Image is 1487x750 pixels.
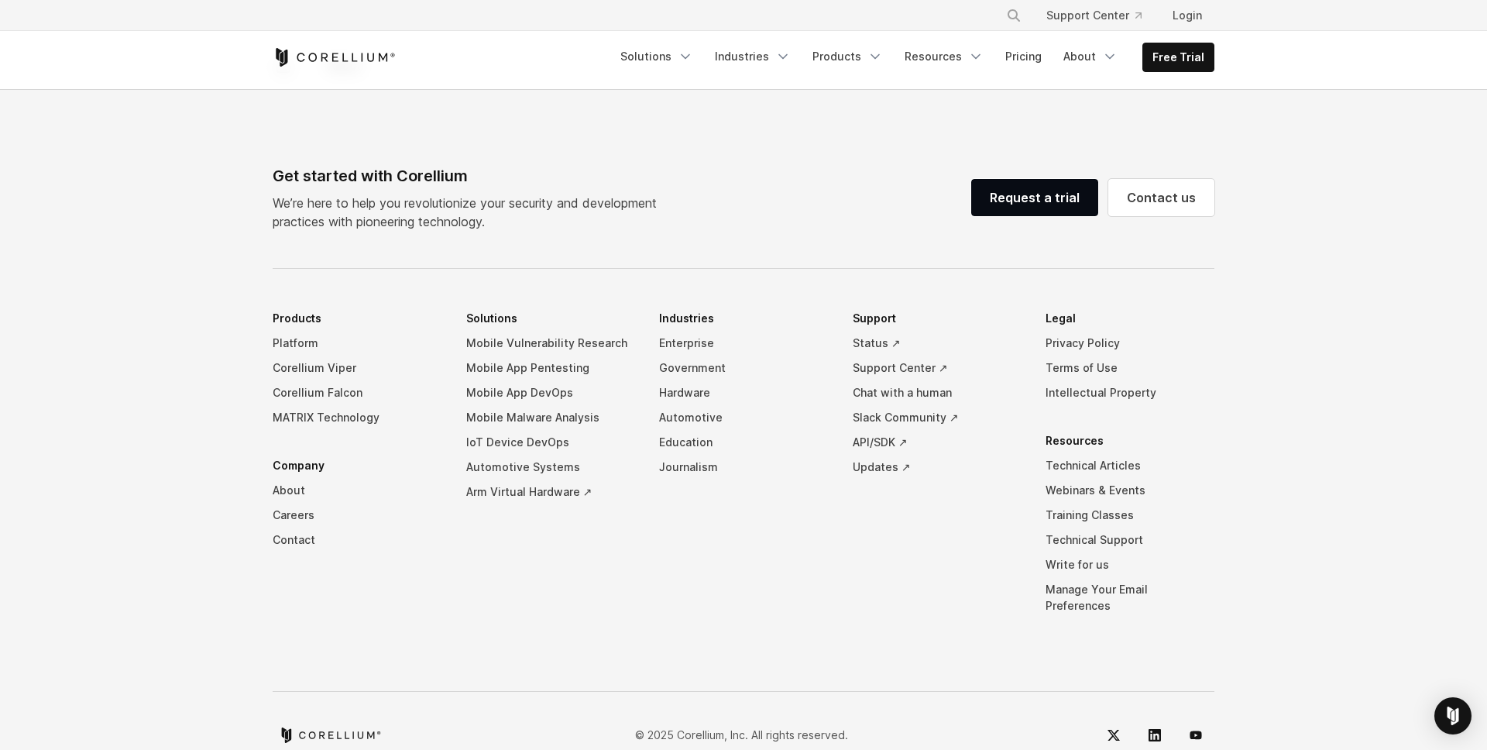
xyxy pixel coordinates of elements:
[853,405,1022,430] a: Slack Community ↗
[466,430,635,455] a: IoT Device DevOps
[466,405,635,430] a: Mobile Malware Analysis
[1046,552,1214,577] a: Write for us
[803,43,892,71] a: Products
[1046,503,1214,528] a: Training Classes
[996,43,1051,71] a: Pricing
[853,455,1022,480] a: Updates ↗
[853,380,1022,405] a: Chat with a human
[1054,43,1127,71] a: About
[1434,697,1472,735] div: Open Intercom Messenger
[611,43,1214,72] div: Navigation Menu
[635,727,848,743] p: © 2025 Corellium, Inc. All rights reserved.
[659,430,828,455] a: Education
[1046,453,1214,478] a: Technical Articles
[273,48,396,67] a: Corellium Home
[1000,2,1028,29] button: Search
[273,528,441,552] a: Contact
[1108,179,1214,216] a: Contact us
[273,405,441,430] a: MATRIX Technology
[853,356,1022,380] a: Support Center ↗
[971,179,1098,216] a: Request a trial
[611,43,702,71] a: Solutions
[1046,380,1214,405] a: Intellectual Property
[279,728,382,743] a: Corellium home
[1046,577,1214,618] a: Manage Your Email Preferences
[853,331,1022,356] a: Status ↗
[273,306,1214,642] div: Navigation Menu
[706,43,800,71] a: Industries
[1046,478,1214,503] a: Webinars & Events
[273,331,441,356] a: Platform
[1046,528,1214,552] a: Technical Support
[659,331,828,356] a: Enterprise
[987,2,1214,29] div: Navigation Menu
[273,478,441,503] a: About
[659,455,828,480] a: Journalism
[273,194,669,231] p: We’re here to help you revolutionize your security and development practices with pioneering tech...
[895,43,993,71] a: Resources
[659,356,828,380] a: Government
[466,331,635,356] a: Mobile Vulnerability Research
[466,356,635,380] a: Mobile App Pentesting
[659,405,828,430] a: Automotive
[273,164,669,187] div: Get started with Corellium
[273,503,441,528] a: Careers
[1046,356,1214,380] a: Terms of Use
[1046,331,1214,356] a: Privacy Policy
[1160,2,1214,29] a: Login
[273,380,441,405] a: Corellium Falcon
[1143,43,1214,71] a: Free Trial
[273,356,441,380] a: Corellium Viper
[466,480,635,504] a: Arm Virtual Hardware ↗
[853,430,1022,455] a: API/SDK ↗
[659,380,828,405] a: Hardware
[1034,2,1154,29] a: Support Center
[466,380,635,405] a: Mobile App DevOps
[466,455,635,480] a: Automotive Systems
